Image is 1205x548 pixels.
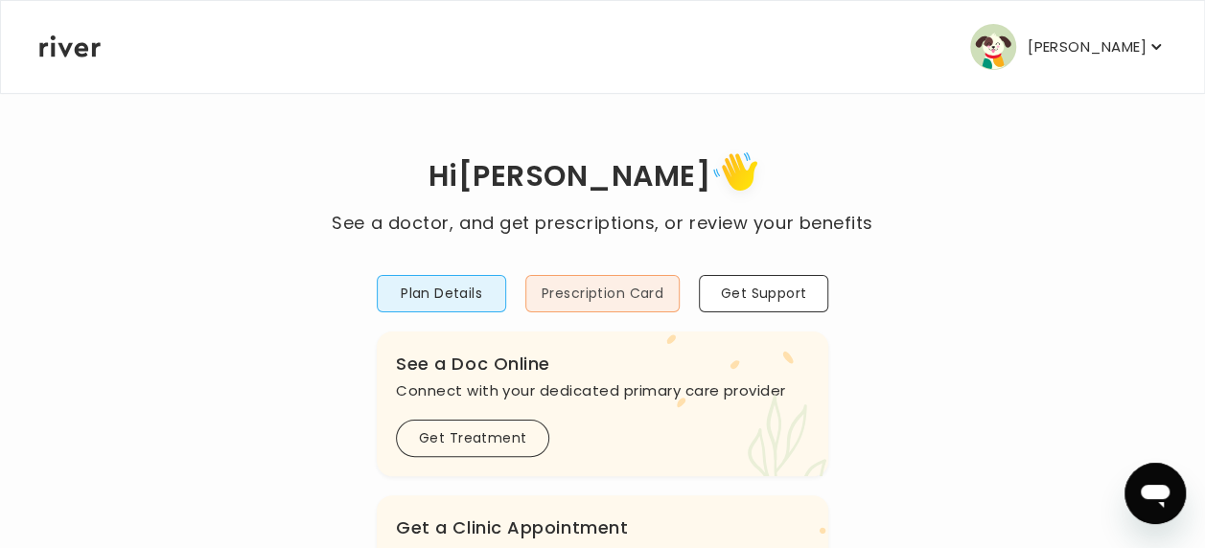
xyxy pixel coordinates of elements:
p: Connect with your dedicated primary care provider [396,377,809,404]
h3: See a Doc Online [396,351,809,377]
button: user avatar[PERSON_NAME] [970,24,1166,70]
button: Plan Details [377,275,506,312]
h1: Hi [PERSON_NAME] [332,146,872,210]
button: Prescription Card [525,275,680,312]
p: [PERSON_NAME] [1028,34,1147,60]
button: Get Support [699,275,828,312]
iframe: Button to launch messaging window [1124,463,1186,524]
h3: Get a Clinic Appointment [396,514,809,541]
button: Get Treatment [396,420,549,457]
img: user avatar [970,24,1016,70]
p: See a doctor, and get prescriptions, or review your benefits [332,210,872,237]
